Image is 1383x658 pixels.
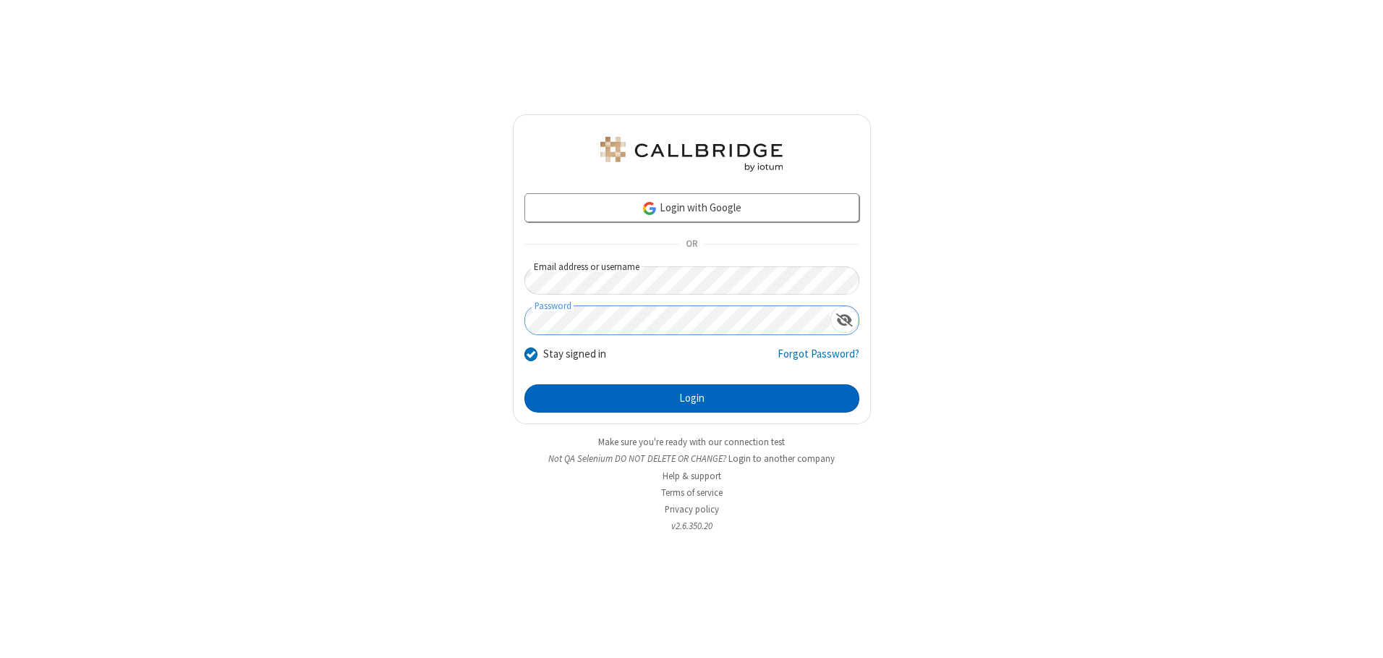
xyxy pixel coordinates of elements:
label: Stay signed in [543,346,606,363]
a: Forgot Password? [778,346,859,374]
span: OR [680,235,703,255]
button: Login [524,384,859,413]
a: Make sure you're ready with our connection test [598,436,785,448]
button: Login to another company [728,452,835,465]
input: Password [525,306,830,334]
img: google-icon.png [642,201,658,216]
input: Email address or username [524,266,859,295]
a: Privacy policy [665,503,719,515]
div: Show password [830,306,859,333]
a: Terms of service [661,486,723,499]
a: Help & support [663,470,721,482]
li: v2.6.350.20 [513,519,871,533]
a: Login with Google [524,193,859,222]
img: QA Selenium DO NOT DELETE OR CHANGE [597,137,786,172]
li: Not QA Selenium DO NOT DELETE OR CHANGE? [513,452,871,465]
